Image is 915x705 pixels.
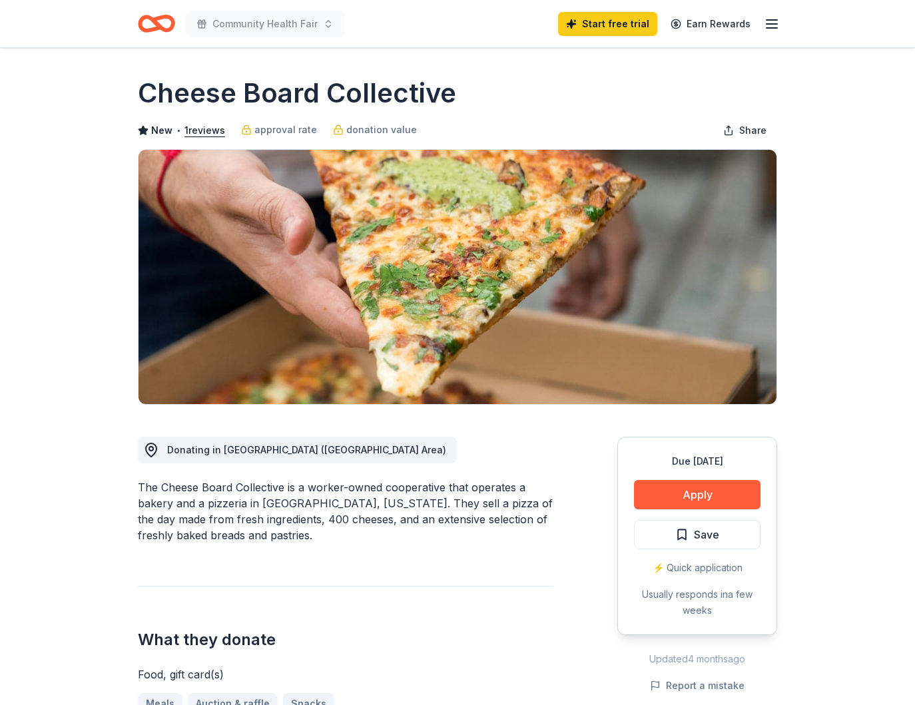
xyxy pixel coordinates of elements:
[694,526,719,543] span: Save
[346,122,417,138] span: donation value
[254,122,317,138] span: approval rate
[138,8,175,39] a: Home
[650,678,745,694] button: Report a mistake
[634,587,761,618] div: Usually responds in a few weeks
[634,560,761,576] div: ⚡️ Quick application
[713,117,777,144] button: Share
[138,479,553,543] div: The Cheese Board Collective is a worker-owned cooperative that operates a bakery and a pizzeria i...
[139,150,776,404] img: Image for Cheese Board Collective
[634,453,761,469] div: Due [DATE]
[212,16,318,32] span: Community Health Fair
[138,629,553,650] h2: What they donate
[634,480,761,509] button: Apply
[558,12,657,36] a: Start free trial
[167,444,446,455] span: Donating in [GEOGRAPHIC_DATA] ([GEOGRAPHIC_DATA] Area)
[151,122,172,138] span: New
[138,666,553,682] div: Food, gift card(s)
[241,122,317,138] a: approval rate
[663,12,759,36] a: Earn Rewards
[634,520,761,549] button: Save
[138,75,456,112] h1: Cheese Board Collective
[617,651,777,667] div: Updated 4 months ago
[186,11,344,37] button: Community Health Fair
[176,125,181,136] span: •
[184,122,225,138] button: 1reviews
[739,122,766,138] span: Share
[333,122,417,138] a: donation value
